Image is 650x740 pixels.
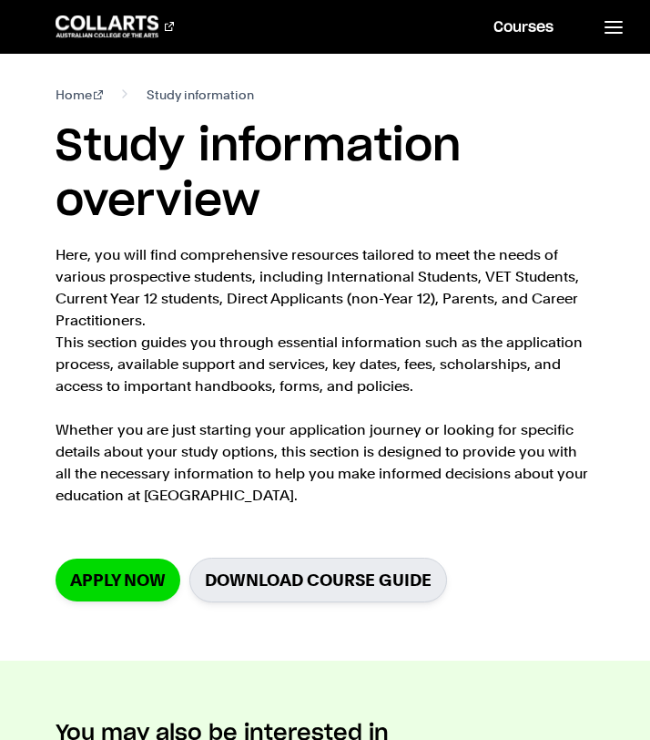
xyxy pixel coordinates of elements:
a: Home [56,84,104,106]
div: Go to homepage [56,15,174,37]
a: Apply Now [56,559,180,601]
h1: Study information overview [56,120,595,230]
span: Study information [147,84,254,106]
p: Here, you will find comprehensive resources tailored to meet the needs of various prospective stu... [56,244,595,507]
a: Download Course Guide [189,558,447,602]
